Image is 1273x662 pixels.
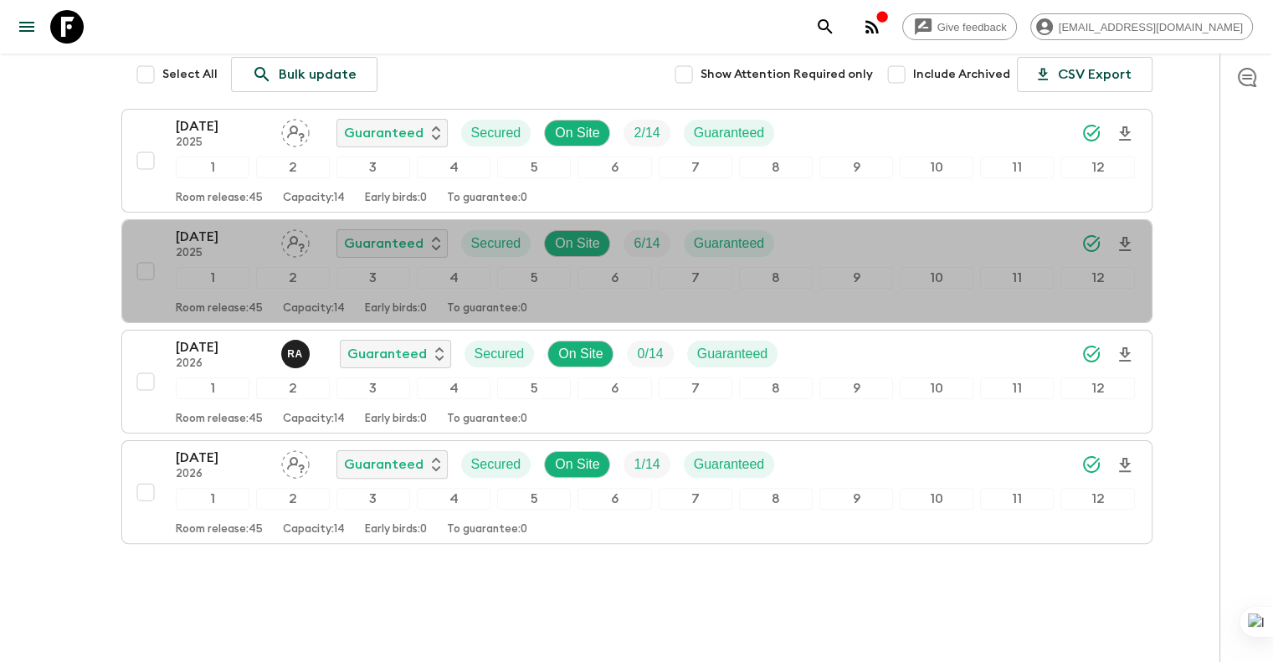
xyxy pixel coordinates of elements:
[281,340,313,368] button: RA
[283,192,345,205] p: Capacity: 14
[739,488,813,510] div: 8
[256,157,330,178] div: 2
[471,123,521,143] p: Secured
[819,267,893,289] div: 9
[465,341,535,367] div: Secured
[1081,233,1101,254] svg: Synced Successfully
[176,488,249,510] div: 1
[447,192,527,205] p: To guarantee: 0
[558,344,603,364] p: On Site
[544,120,610,146] div: On Site
[281,455,310,469] span: Assign pack leader
[347,344,427,364] p: Guaranteed
[1050,21,1252,33] span: [EMAIL_ADDRESS][DOMAIN_NAME]
[176,192,263,205] p: Room release: 45
[497,377,571,399] div: 5
[365,523,427,536] p: Early birds: 0
[256,377,330,399] div: 2
[281,345,313,358] span: Rupert Andres
[659,267,732,289] div: 7
[336,267,410,289] div: 3
[739,267,813,289] div: 8
[344,454,423,475] p: Guaranteed
[1081,123,1101,143] svg: Synced Successfully
[980,488,1054,510] div: 11
[819,157,893,178] div: 9
[900,488,973,510] div: 10
[365,413,427,426] p: Early birds: 0
[417,488,490,510] div: 4
[121,219,1152,323] button: [DATE]2025Assign pack leaderGuaranteedSecuredOn SiteTrip FillGuaranteed123456789101112Room releas...
[694,123,765,143] p: Guaranteed
[1060,267,1134,289] div: 12
[176,227,268,247] p: [DATE]
[256,488,330,510] div: 2
[176,247,268,260] p: 2025
[928,21,1016,33] span: Give feedback
[902,13,1017,40] a: Give feedback
[176,157,249,178] div: 1
[281,234,310,248] span: Assign pack leader
[1115,455,1135,475] svg: Download Onboarding
[461,120,531,146] div: Secured
[281,124,310,137] span: Assign pack leader
[121,440,1152,544] button: [DATE]2026Assign pack leaderGuaranteedSecuredOn SiteTrip FillGuaranteed123456789101112Room releas...
[176,357,268,371] p: 2026
[659,157,732,178] div: 7
[1060,157,1134,178] div: 12
[461,230,531,257] div: Secured
[231,57,377,92] a: Bulk update
[659,488,732,510] div: 7
[555,454,599,475] p: On Site
[697,344,768,364] p: Guaranteed
[176,116,268,136] p: [DATE]
[819,377,893,399] div: 9
[900,157,973,178] div: 10
[497,488,571,510] div: 5
[577,267,651,289] div: 6
[497,157,571,178] div: 5
[634,233,660,254] p: 6 / 14
[283,302,345,316] p: Capacity: 14
[1081,344,1101,364] svg: Synced Successfully
[577,157,651,178] div: 6
[365,192,427,205] p: Early birds: 0
[344,233,423,254] p: Guaranteed
[497,267,571,289] div: 5
[471,454,521,475] p: Secured
[176,136,268,150] p: 2025
[176,413,263,426] p: Room release: 45
[637,344,663,364] p: 0 / 14
[365,302,427,316] p: Early birds: 0
[1115,124,1135,144] svg: Download Onboarding
[176,523,263,536] p: Room release: 45
[555,123,599,143] p: On Site
[634,123,660,143] p: 2 / 14
[447,523,527,536] p: To guarantee: 0
[461,451,531,478] div: Secured
[417,157,490,178] div: 4
[624,451,670,478] div: Trip Fill
[694,233,765,254] p: Guaranteed
[808,10,842,44] button: search adventures
[555,233,599,254] p: On Site
[1115,234,1135,254] svg: Download Onboarding
[121,109,1152,213] button: [DATE]2025Assign pack leaderGuaranteedSecuredOn SiteTrip FillGuaranteed123456789101112Room releas...
[447,413,527,426] p: To guarantee: 0
[547,341,613,367] div: On Site
[176,337,268,357] p: [DATE]
[417,267,490,289] div: 4
[694,454,765,475] p: Guaranteed
[900,267,973,289] div: 10
[544,230,610,257] div: On Site
[176,377,249,399] div: 1
[336,377,410,399] div: 3
[176,267,249,289] div: 1
[577,377,651,399] div: 6
[471,233,521,254] p: Secured
[913,66,1010,83] span: Include Archived
[176,468,268,481] p: 2026
[176,448,268,468] p: [DATE]
[659,377,732,399] div: 7
[980,157,1054,178] div: 11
